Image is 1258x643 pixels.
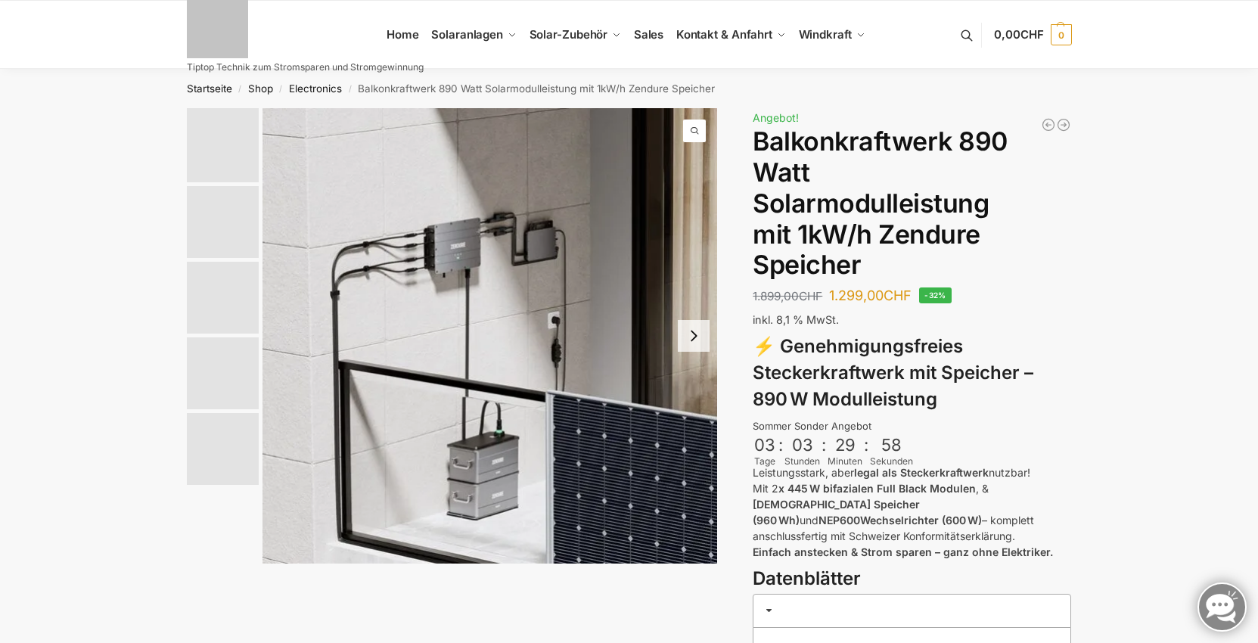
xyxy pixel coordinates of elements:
[1051,24,1072,45] span: 0
[799,289,822,303] span: CHF
[753,566,1071,592] h3: Datenblätter
[160,69,1098,108] nav: Breadcrumb
[919,287,952,303] span: -32%
[232,83,248,95] span: /
[1041,117,1056,132] a: Balkonkraftwerk 890 Watt Solarmodulleistung mit 2kW/h Zendure Speicher
[342,83,358,95] span: /
[829,287,912,303] bdi: 1.299,00
[784,455,820,468] div: Stunden
[818,514,982,527] strong: NEP600Wechselrichter (600 W)
[871,435,912,455] div: 58
[669,1,792,69] a: Kontakt & Anfahrt
[753,419,1071,434] div: Sommer Sonder Angebot
[627,1,669,69] a: Sales
[753,464,1071,560] p: Leistungsstark, aber nutzbar! Mit 2 , & und – komplett anschlussfertig mit Schweizer Konformitäts...
[753,334,1071,412] h3: ⚡ Genehmigungsfreies Steckerkraftwerk mit Speicher – 890 W Modulleistung
[884,287,912,303] span: CHF
[523,1,627,69] a: Solar-Zubehör
[828,455,862,468] div: Minuten
[822,435,826,464] div: :
[753,498,920,527] strong: [DEMOGRAPHIC_DATA] Speicher (960 Wh)
[754,435,775,455] div: 03
[187,82,232,95] a: Startseite
[994,12,1071,57] a: 0,00CHF 0
[753,111,799,124] span: Angebot!
[786,435,818,455] div: 03
[530,27,608,42] span: Solar-Zubehör
[829,435,861,455] div: 29
[262,108,718,564] img: Zendure-solar-flow-Batteriespeicher für Balkonkraftwerke
[187,262,259,334] img: Maysun
[753,455,777,468] div: Tage
[187,413,259,485] img: nep-microwechselrichter-600w
[753,289,822,303] bdi: 1.899,00
[792,1,871,69] a: Windkraft
[994,27,1043,42] span: 0,00
[753,545,1053,558] strong: Einfach anstecken & Strom sparen – ganz ohne Elektriker.
[262,108,718,564] a: Znedure solar flow Batteriespeicher fuer BalkonkraftwerkeZnedure solar flow Batteriespeicher fuer...
[431,27,503,42] span: Solaranlagen
[1020,27,1044,42] span: CHF
[289,82,342,95] a: Electronics
[778,435,783,464] div: :
[799,27,852,42] span: Windkraft
[187,108,259,182] img: Zendure-solar-flow-Batteriespeicher für Balkonkraftwerke
[870,455,913,468] div: Sekunden
[1056,117,1071,132] a: Steckerkraftwerk mit 4 KW Speicher und 8 Solarmodulen mit 3600 Watt
[248,82,273,95] a: Shop
[753,313,839,326] span: inkl. 8,1 % MwSt.
[425,1,523,69] a: Solaranlagen
[778,482,976,495] strong: x 445 W bifazialen Full Black Modulen
[187,186,259,258] img: Anschlusskabel-3meter_schweizer-stecker
[187,63,424,72] p: Tiptop Technik zum Stromsparen und Stromgewinnung
[864,435,868,464] div: :
[854,466,989,479] strong: legal als Steckerkraftwerk
[676,27,772,42] span: Kontakt & Anfahrt
[678,320,710,352] button: Next slide
[753,126,1071,281] h1: Balkonkraftwerk 890 Watt Solarmodulleistung mit 1kW/h Zendure Speicher
[634,27,664,42] span: Sales
[273,83,289,95] span: /
[187,337,259,409] img: Zendure-solar-flow-Batteriespeicher für Balkonkraftwerke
